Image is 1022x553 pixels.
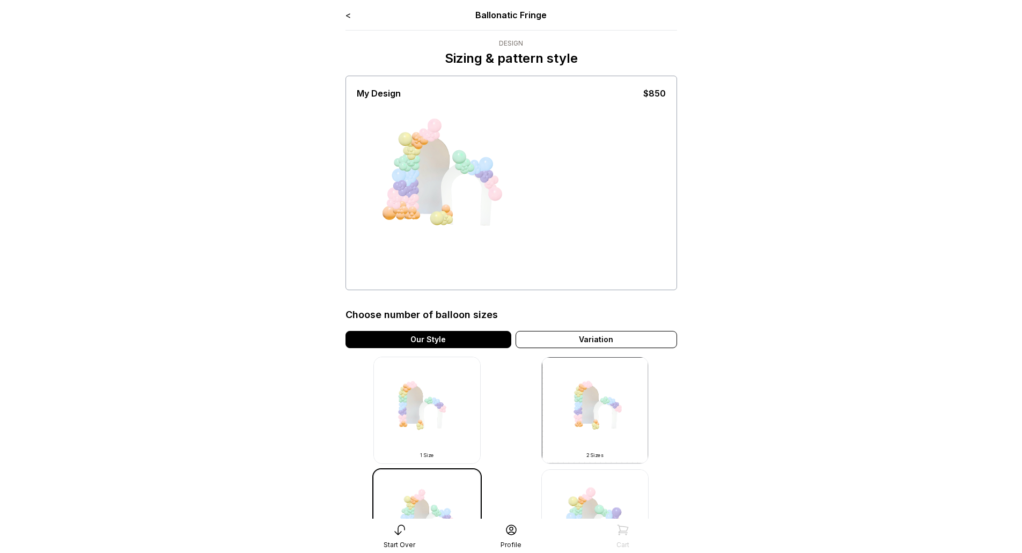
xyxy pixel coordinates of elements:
[345,10,351,20] a: <
[616,541,629,549] div: Cart
[516,331,677,348] div: Variation
[345,307,498,322] div: Choose number of balloon sizes
[345,331,511,348] div: Our Style
[357,87,401,100] div: My Design
[445,39,578,48] div: Design
[411,9,611,21] div: Ballonatic Fringe
[501,541,521,549] div: Profile
[373,357,481,464] img: -
[541,357,649,464] img: -
[384,541,415,549] div: Start Over
[643,87,666,100] div: $850
[555,452,635,459] div: 2 Sizes
[387,452,467,459] div: 1 Size
[445,50,578,67] p: Sizing & pattern style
